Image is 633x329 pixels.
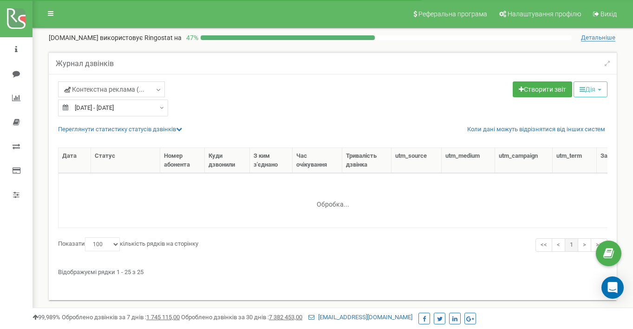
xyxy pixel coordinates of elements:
span: Оброблено дзвінків за 7 днів : [62,314,180,321]
a: [EMAIL_ADDRESS][DOMAIN_NAME] [308,314,412,321]
p: 47 % [182,33,201,42]
img: ringostat logo [7,8,26,29]
a: > [578,238,591,252]
span: Вихід [600,10,617,18]
a: Переглянути статистику статусів дзвінків [58,126,182,133]
button: Дія [574,81,607,97]
span: 99,989% [33,314,60,321]
select: Показатикількість рядків на сторінку [85,237,120,251]
span: Оброблено дзвінків за 30 днів : [181,314,302,321]
a: Створити звіт [513,81,572,97]
th: Статус [91,148,160,173]
th: Номер абонента [160,148,205,173]
th: Куди дзвонили [205,148,250,173]
span: Налаштування профілю [508,10,581,18]
div: Відображуємі рядки 1 - 25 з 25 [58,264,607,277]
u: 1 745 115,00 [146,314,180,321]
a: << [535,238,552,252]
th: utm_mеdium [442,148,495,173]
th: utm_tеrm [553,148,597,173]
th: Час очікування [293,148,342,173]
span: Реферальна програма [418,10,487,18]
a: 1 [565,238,578,252]
th: Дата [59,148,91,173]
th: utm_cаmpaign [495,148,553,173]
div: Open Intercom Messenger [601,276,624,299]
label: Показати кількість рядків на сторінку [58,237,198,251]
span: Детальніше [581,34,615,41]
th: З ким з'єднано [250,148,293,173]
span: використовує Ringostat на [100,34,182,41]
a: Контекстна реклама (... [58,81,165,97]
a: Коли дані можуть відрізнятися вiд інших систем [467,125,605,134]
a: >> [591,238,607,252]
span: Контекстна реклама (... [64,85,144,94]
div: Обробка... [275,193,391,207]
p: [DOMAIN_NAME] [49,33,182,42]
th: utm_sourcе [392,148,441,173]
h5: Журнал дзвінків [56,60,114,68]
a: < [552,238,565,252]
th: Тривалість дзвінка [342,148,392,173]
u: 7 382 453,00 [269,314,302,321]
